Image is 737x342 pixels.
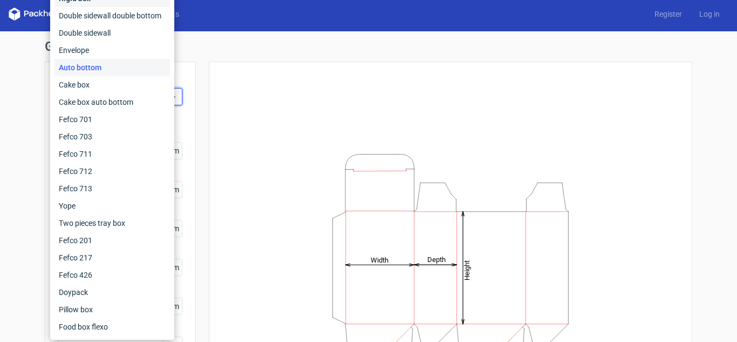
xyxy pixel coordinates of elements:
[54,249,170,266] div: Fefco 217
[54,180,170,197] div: Fefco 713
[691,9,728,19] a: Log in
[54,318,170,336] div: Food box flexo
[45,40,692,53] h1: Generate new dieline
[54,7,170,24] div: Double sidewall double bottom
[646,9,691,19] a: Register
[54,24,170,42] div: Double sidewall
[371,256,388,264] tspan: Width
[54,214,170,232] div: Two pieces tray box
[54,42,170,59] div: Envelope
[54,284,170,301] div: Doypack
[54,197,170,214] div: Yope
[463,260,471,280] tspan: Height
[54,76,170,93] div: Cake box
[54,301,170,318] div: Pillow box
[54,232,170,249] div: Fefco 201
[54,145,170,163] div: Fefco 711
[54,59,170,76] div: Auto bottom
[54,93,170,111] div: Cake box auto bottom
[54,163,170,180] div: Fefco 712
[54,128,170,145] div: Fefco 703
[54,266,170,284] div: Fefco 426
[427,256,446,264] tspan: Depth
[54,111,170,128] div: Fefco 701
